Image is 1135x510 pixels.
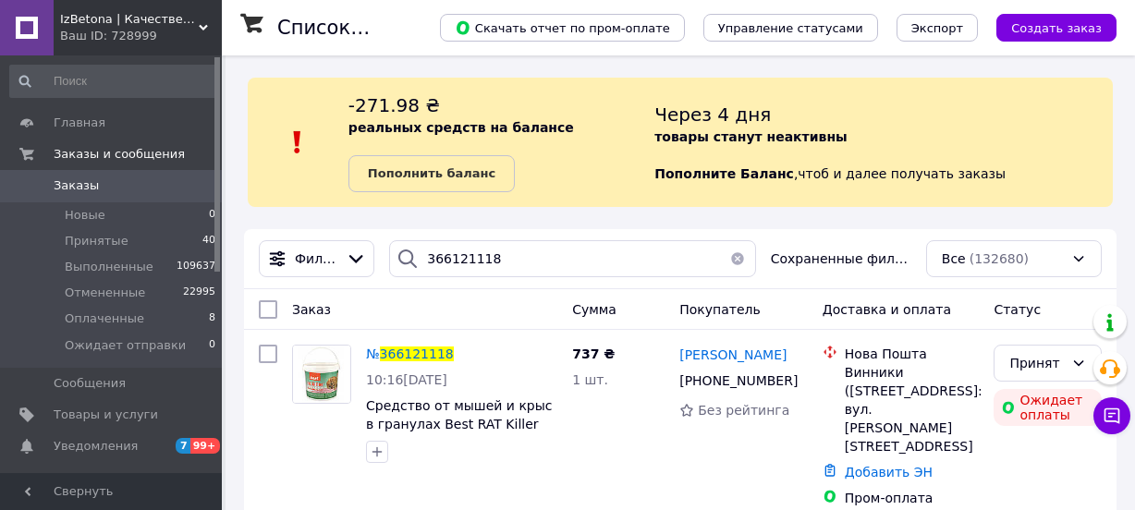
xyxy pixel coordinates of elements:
[209,207,215,224] span: 0
[679,346,787,364] a: [PERSON_NAME]
[54,407,158,423] span: Товары и услуги
[54,438,138,455] span: Уведомления
[380,346,454,361] span: 366121118
[845,465,933,480] a: Добавить ЭН
[277,17,436,39] h1: Список заказов
[54,177,99,194] span: Заказы
[54,469,171,503] span: Показатели работы компании
[676,368,794,394] div: [PHONE_NUMBER]
[54,115,105,131] span: Главная
[366,346,454,361] a: №366121118
[455,19,670,36] span: Скачать отчет по пром-оплате
[295,249,338,268] span: Фильтры
[679,347,787,362] span: [PERSON_NAME]
[978,19,1117,34] a: Создать заказ
[9,65,217,98] input: Поиск
[60,11,199,28] span: IzBetona | Качественные товары по доступным ценам
[65,285,145,301] span: Отмененные
[176,438,190,454] span: 7
[183,285,215,301] span: 22995
[389,240,755,277] input: Поиск по номеру заказа, ФИО покупателя, номеру телефона, Email, номеру накладной
[292,302,331,317] span: Заказ
[1009,353,1064,373] div: Принят
[679,302,761,317] span: Покупатель
[845,489,980,507] div: Пром-оплата
[996,14,1117,42] button: Создать заказ
[718,21,863,35] span: Управление статусами
[440,14,685,42] button: Скачать отчет по пром-оплате
[823,302,951,317] span: Доставка и оплата
[942,249,966,268] span: Все
[771,249,911,268] span: Сохраненные фильтры:
[366,372,447,387] span: 10:16[DATE]
[65,310,144,327] span: Оплаченные
[897,14,978,42] button: Экспорт
[65,259,153,275] span: Выполненные
[209,337,215,354] span: 0
[202,233,215,249] span: 40
[348,155,515,192] a: Пополнить баланс
[994,302,1041,317] span: Статус
[177,259,215,275] span: 109637
[719,240,756,277] button: Очистить
[292,345,351,404] a: Фото товару
[654,103,771,126] span: Через 4 дня
[65,337,186,354] span: Ожидает отправки
[572,346,615,361] span: 737 ₴
[293,346,350,403] img: Фото товару
[366,346,380,361] span: №
[703,14,878,42] button: Управление статусами
[845,345,980,363] div: Нова Пошта
[65,233,128,249] span: Принятые
[54,375,126,392] span: Сообщения
[572,302,616,317] span: Сумма
[1093,397,1130,434] button: Чат с покупателем
[698,403,789,418] span: Без рейтинга
[572,372,608,387] span: 1 шт.
[1011,21,1102,35] span: Создать заказ
[654,92,1113,192] div: , чтоб и далее получать заказы
[911,21,963,35] span: Экспорт
[654,166,794,181] b: Пополните Баланс
[366,398,552,450] a: Средство от мышей и крыс в гранулах Best RAT Killer Perfekt 1 кг
[994,389,1102,426] div: Ожидает оплаты
[348,94,440,116] span: -271.98 ₴
[845,363,980,455] div: Винники ([STREET_ADDRESS]: вул. [PERSON_NAME][STREET_ADDRESS]
[60,28,222,44] div: Ваш ID: 728999
[284,128,311,156] img: :exclamation:
[368,166,495,180] b: Пополнить баланс
[209,310,215,327] span: 8
[348,120,574,135] b: реальных средств на балансе
[970,251,1029,266] span: (132680)
[190,438,221,454] span: 99+
[65,207,105,224] span: Новые
[54,146,185,163] span: Заказы и сообщения
[654,129,847,144] b: товары станут неактивны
